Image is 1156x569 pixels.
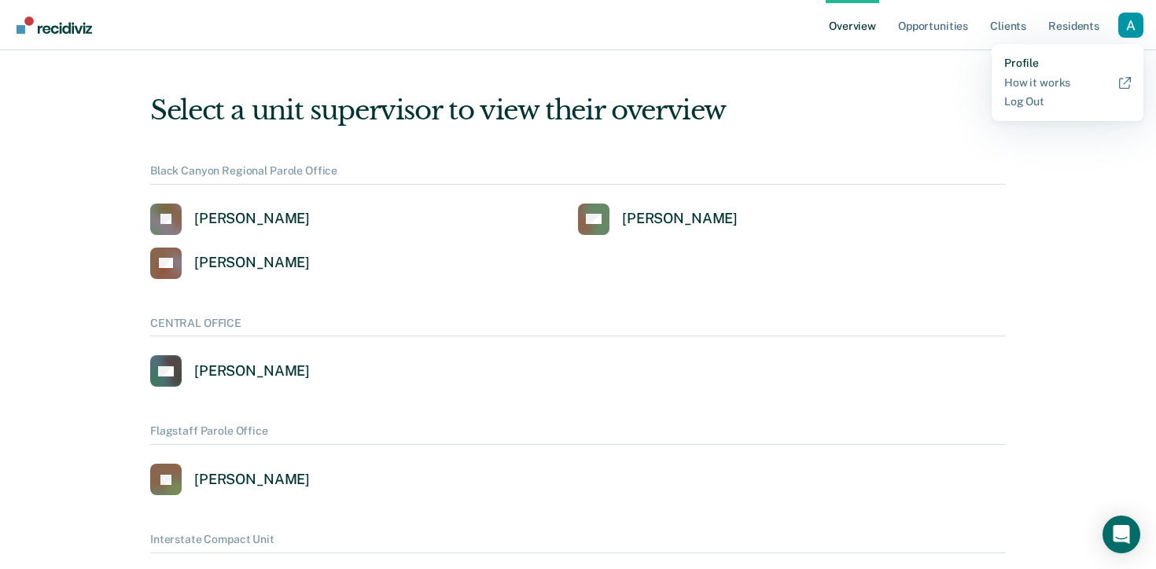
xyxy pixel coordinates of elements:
a: [PERSON_NAME] [150,204,310,235]
div: [PERSON_NAME] [622,210,738,228]
div: Black Canyon Regional Parole Office [150,164,1006,185]
div: [PERSON_NAME] [194,210,310,228]
div: [PERSON_NAME] [194,254,310,272]
img: Recidiviz [17,17,92,34]
div: Interstate Compact Unit [150,533,1006,553]
div: [PERSON_NAME] [194,471,310,489]
a: [PERSON_NAME] [150,464,310,495]
a: [PERSON_NAME] [150,248,310,279]
a: Profile [1004,57,1131,70]
a: Log Out [1004,95,1131,108]
div: Flagstaff Parole Office [150,424,1006,445]
button: Profile dropdown button [1118,13,1143,38]
div: CENTRAL OFFICE [150,317,1006,337]
div: Select a unit supervisor to view their overview [150,94,1006,127]
a: [PERSON_NAME] [578,204,738,235]
a: How it works [1004,76,1131,90]
a: [PERSON_NAME] [150,355,310,387]
div: Open Intercom Messenger [1103,516,1140,553]
div: [PERSON_NAME] [194,362,310,380]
